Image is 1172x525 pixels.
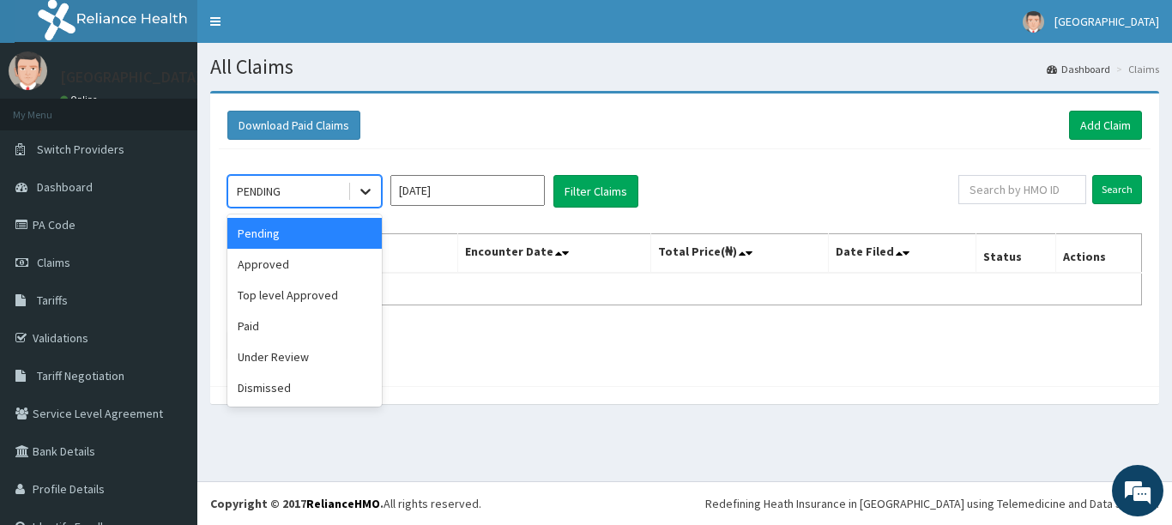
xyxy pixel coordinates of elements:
th: Encounter Date [458,234,650,274]
span: [GEOGRAPHIC_DATA] [1054,14,1159,29]
div: Redefining Heath Insurance in [GEOGRAPHIC_DATA] using Telemedicine and Data Science! [705,495,1159,512]
footer: All rights reserved. [197,481,1172,525]
div: Minimize live chat window [281,9,323,50]
strong: Copyright © 2017 . [210,496,384,511]
span: Tariff Negotiation [37,368,124,383]
th: Date Filed [829,234,976,274]
h1: All Claims [210,56,1159,78]
button: Download Paid Claims [227,111,360,140]
span: Tariffs [37,293,68,308]
input: Search by HMO ID [958,175,1086,204]
span: Claims [37,255,70,270]
p: [GEOGRAPHIC_DATA] [60,69,202,85]
div: Top level Approved [227,280,382,311]
a: Add Claim [1069,111,1142,140]
li: Claims [1112,62,1159,76]
th: Actions [1055,234,1141,274]
div: PENDING [237,183,281,200]
div: Chat with us now [89,96,288,118]
a: Online [60,94,101,106]
th: Total Price(₦) [650,234,829,274]
img: d_794563401_company_1708531726252_794563401 [32,86,69,129]
img: User Image [1023,11,1044,33]
div: Under Review [227,341,382,372]
a: RelianceHMO [306,496,380,511]
input: Search [1092,175,1142,204]
div: Approved [227,249,382,280]
a: Dashboard [1047,62,1110,76]
div: Dismissed [227,372,382,403]
input: Select Month and Year [390,175,545,206]
button: Filter Claims [553,175,638,208]
th: Status [976,234,1056,274]
span: Dashboard [37,179,93,195]
div: Pending [227,218,382,249]
span: Switch Providers [37,142,124,157]
div: Paid [227,311,382,341]
span: We're online! [100,154,237,328]
img: User Image [9,51,47,90]
textarea: Type your message and hit 'Enter' [9,346,327,406]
